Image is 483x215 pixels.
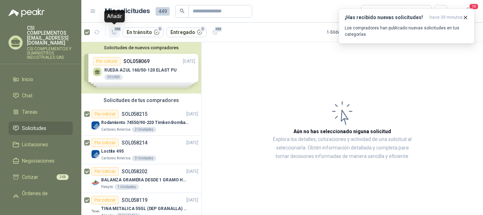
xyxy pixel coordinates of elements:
span: Tareas [22,108,37,116]
span: search [180,9,185,13]
p: SOL058214 [122,140,147,145]
button: Solicitudes de nuevos compradores [84,45,198,50]
button: Entregado1 [167,27,207,37]
div: Todas [366,7,380,15]
span: 103 [214,26,222,32]
a: Tareas [8,105,73,119]
span: 19 [469,3,479,10]
span: 348 [57,174,69,180]
a: Por cotizarSOL058202[DATE] Company LogoBALANZA GRAMERA DESDE 1 GRAMO HASTA 5 GRAMOSPatojito1 Unid... [81,164,201,193]
p: BALANZA GRAMERA DESDE 1 GRAMO HASTA 5 GRAMOS [101,177,189,183]
p: Explora los detalles, cotizaciones y actividad de una solicitud al seleccionarla. Obtén informaci... [272,135,412,161]
span: Chat [22,92,33,100]
div: Por cotizar [91,196,119,204]
button: En tránsito1 [123,27,164,37]
div: 1 Unidades [115,184,139,190]
button: 103 [109,27,120,38]
span: 1 [157,26,162,32]
a: Licitaciones [8,138,73,151]
div: 1 - 50 de 324 [327,27,370,38]
div: Solicitudes de nuevos compradoresPor cotizarSOL058069[DATE] RUEDA AZUL 160/50-120 ELAST PU30 UNDP... [81,42,201,94]
button: 19 [462,5,475,18]
a: Chat [8,89,73,102]
p: [DATE] [186,197,198,204]
img: Company Logo [91,121,100,130]
p: [DATE] [186,168,198,175]
p: CSI COMPLEMENTOS Y SUMINISTROS INDUSTRIALES SAS [27,47,73,60]
div: 2 Unidades [132,127,156,132]
div: Por cotizar [91,138,119,147]
a: Solicitudes [8,121,73,135]
button: 103 [209,27,221,38]
a: Por cotizarSOL058215[DATE] Company LogoRodamiento 74550/90-220 Timken BombaVG40Cartones America2 ... [81,107,201,136]
a: Por cotizarSOL058214[DATE] Company LogoLoctite 495Cartones America3 Unidades [81,136,201,164]
button: ¡Has recibido nuevas solicitudes!hace 39 minutos Los compradores han publicado nuevas solicitudes... [339,9,475,44]
h1: Mis solicitudes [105,6,150,16]
a: Órdenes de Compra [8,187,73,208]
span: Órdenes de Compra [22,189,66,205]
div: Solicitudes de tus compradores [81,94,201,107]
h3: ¡Has recibido nuevas solicitudes! [345,15,427,21]
p: CSI COMPLEMENTOS [EMAIL_ADDRESS][DOMAIN_NAME] [27,26,73,45]
a: Negociaciones [8,154,73,168]
p: SOL058215 [122,112,147,117]
h3: Aún no has seleccionado niguna solicitud [293,128,391,135]
span: Licitaciones [22,141,48,148]
p: Rodamiento 74550/90-220 Timken BombaVG40 [101,119,189,126]
span: Solicitudes [22,124,46,132]
a: Cotizar348 [8,170,73,184]
p: Loctite 495 [101,148,124,155]
p: Patojito [101,184,113,190]
img: Company Logo [91,179,100,187]
span: Cotizar [22,173,38,181]
div: 3 Unidades [132,155,156,161]
span: 449 [156,7,170,16]
p: SOL058119 [122,198,147,203]
div: Por cotizar [91,110,119,118]
div: Por cotizar [91,167,119,176]
p: SOL058202 [122,169,147,174]
span: Inicio [22,75,33,83]
span: 103 [113,26,122,32]
span: hace 39 minutos [430,15,463,21]
p: TINA METALICA 55GL (DEP GRANALLA) CON TAPA [101,205,189,212]
p: [DATE] [186,111,198,118]
p: Cartones America [101,155,130,161]
div: Añadir [104,10,125,22]
span: 1 [200,26,205,32]
img: Company Logo [91,150,100,158]
p: Cartones America [101,127,130,132]
img: Logo peakr [8,9,45,17]
a: Inicio [8,73,73,86]
p: Los compradores han publicado nuevas solicitudes en tus categorías. [345,25,469,38]
span: Negociaciones [22,157,54,165]
p: [DATE] [186,140,198,146]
